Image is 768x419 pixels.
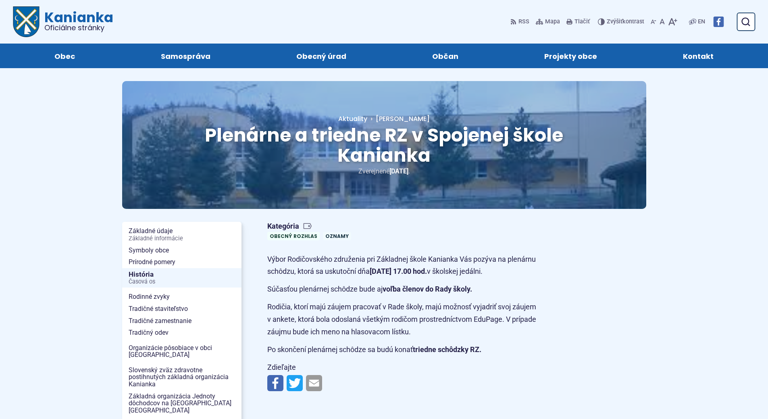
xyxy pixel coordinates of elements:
[398,44,493,68] a: Občan
[122,315,241,327] a: Tradičné zamestnanie
[129,291,235,303] span: Rodinné zvyky
[40,10,113,31] span: Kanianka
[666,13,679,30] button: Zväčšiť veľkosť písma
[267,361,554,374] p: Zdieľajte
[44,24,113,31] span: Oficiálne stránky
[510,44,632,68] a: Projekty obce
[698,17,705,27] span: EN
[267,344,554,356] p: Po skončení plenárnej schôdze sa budú konať
[267,253,554,278] p: Výbor Rodičovského združenia pri Základnej škole Kanianka Vás pozýva na plenárnu schôdzu, ktorá s...
[545,17,560,27] span: Mapa
[122,390,241,417] a: Základná organizácia Jednoty dôchodcov na [GEOGRAPHIC_DATA] [GEOGRAPHIC_DATA]
[129,256,235,268] span: Prírodné pomery
[323,232,351,240] a: Oznamy
[287,375,303,391] img: Zdieľať na Twitteri
[267,232,320,240] a: Obecný rozhlas
[122,244,241,256] a: Symboly obce
[367,114,430,123] a: [PERSON_NAME]
[649,13,658,30] button: Zmenšiť veľkosť písma
[544,44,597,68] span: Projekty obce
[370,267,427,275] strong: [DATE] 17.00 hod.
[122,291,241,303] a: Rodinné zvyky
[129,244,235,256] span: Symboly obce
[129,236,235,242] span: Základné informácie
[54,44,75,68] span: Obec
[598,13,646,30] button: Zvýšiťkontrast
[267,222,354,231] span: Kategória
[607,19,644,25] span: kontrast
[129,390,235,417] span: Základná organizácia Jednoty dôchodcov na [GEOGRAPHIC_DATA] [GEOGRAPHIC_DATA]
[122,327,241,339] a: Tradičný odev
[534,13,562,30] a: Mapa
[683,44,714,68] span: Kontakt
[510,13,531,30] a: RSS
[129,364,235,390] span: Slovenský zväz zdravotne postihnutých základná organizácia Kanianka
[413,345,481,354] strong: triedne schôdzky RZ.
[205,122,563,169] span: Plenárne a triedne RZ v Spojenej škole Kanianka
[518,17,529,27] span: RSS
[376,114,430,123] span: [PERSON_NAME]
[648,44,749,68] a: Kontakt
[129,225,235,244] span: Základné údaje
[658,13,666,30] button: Nastaviť pôvodnú veľkosť písma
[267,375,283,391] img: Zdieľať na Facebooku
[261,44,381,68] a: Obecný úrad
[306,375,322,391] img: Zdieľať e-mailom
[129,279,235,285] span: Časová os
[267,301,554,338] p: Rodičia, ktorí majú záujem pracovať v Rade školy, majú možnosť vyjadriť svoj záujem v ankete, kto...
[122,256,241,268] a: Prírodné pomery
[129,327,235,339] span: Tradičný odev
[122,342,241,361] a: Organizácie pôsobiace v obci [GEOGRAPHIC_DATA]
[129,315,235,327] span: Tradičné zamestnanie
[713,17,724,27] img: Prejsť na Facebook stránku
[148,166,620,177] p: Zverejnené .
[122,268,241,288] a: HistóriaČasová os
[565,13,591,30] button: Tlačiť
[129,303,235,315] span: Tradičné staviteľstvo
[13,6,113,37] a: Logo Kanianka, prejsť na domovskú stránku.
[696,17,707,27] a: EN
[129,342,235,361] span: Organizácie pôsobiace v obci [GEOGRAPHIC_DATA]
[19,44,110,68] a: Obec
[267,283,554,296] p: Súčasťou plenárnej schôdze bude aj
[126,44,245,68] a: Samospráva
[607,18,622,25] span: Zvýšiť
[296,44,346,68] span: Obecný úrad
[432,44,458,68] span: Občan
[13,6,40,37] img: Prejsť na domovskú stránku
[161,44,210,68] span: Samospráva
[122,364,241,390] a: Slovenský zväz zdravotne postihnutých základná organizácia Kanianka
[129,268,235,288] span: História
[122,303,241,315] a: Tradičné staviteľstvo
[122,225,241,244] a: Základné údajeZákladné informácie
[574,19,590,25] span: Tlačiť
[389,167,408,175] span: [DATE]
[338,114,367,123] a: Aktuality
[383,285,472,293] strong: voľba členov do Rady školy.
